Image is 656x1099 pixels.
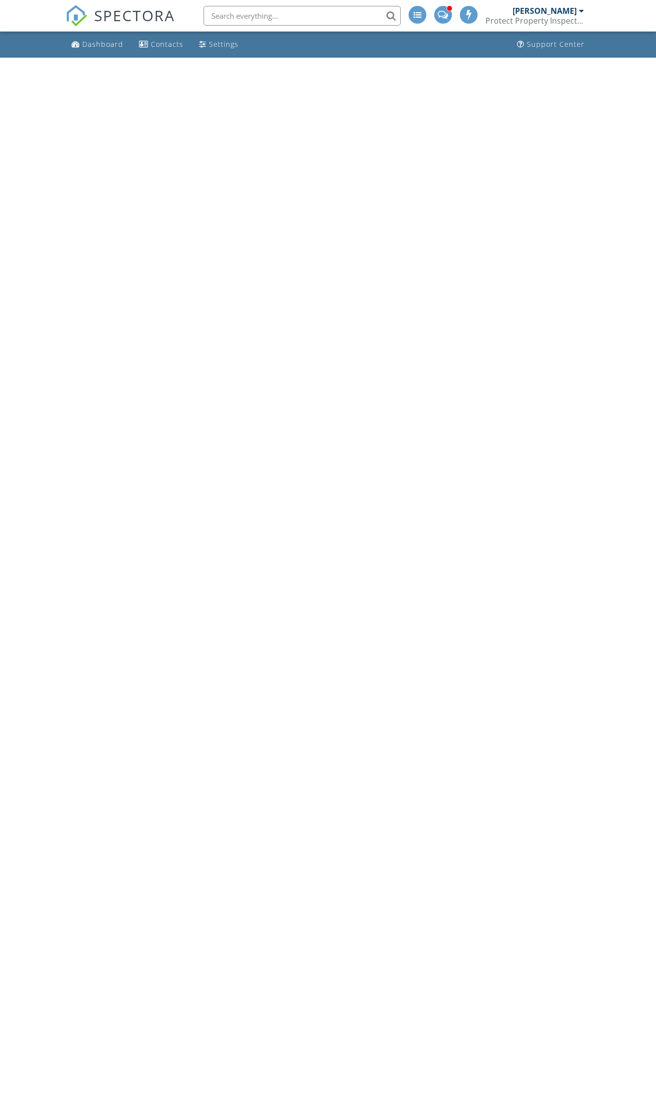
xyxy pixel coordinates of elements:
div: Dashboard [82,39,123,49]
div: Protect Property Inspections [485,16,584,26]
div: Contacts [151,39,183,49]
img: The Best Home Inspection Software - Spectora [66,5,87,27]
a: Contacts [135,35,187,54]
div: Settings [209,39,239,49]
span: SPECTORA [94,5,175,26]
div: [PERSON_NAME] [513,6,577,16]
a: Dashboard [68,35,127,54]
a: SPECTORA [66,13,175,34]
input: Search everything... [204,6,401,26]
a: Support Center [513,35,588,54]
div: Support Center [527,39,585,49]
a: Settings [195,35,242,54]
